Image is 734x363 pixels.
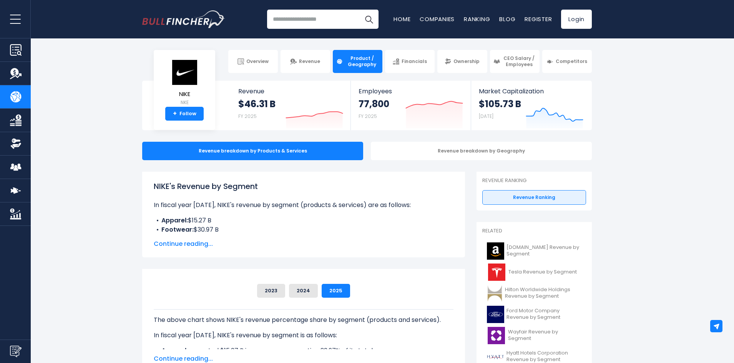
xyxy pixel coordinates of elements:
b: Apparel: [161,216,188,225]
a: Wayfair Revenue by Segment [482,325,586,346]
a: Ownership [437,50,487,73]
a: Go to homepage [142,10,225,28]
li: $15.27 B [154,216,453,225]
h1: NIKE's Revenue by Segment [154,181,453,192]
a: Financials [385,50,435,73]
strong: 77,800 [359,98,389,110]
p: Revenue Ranking [482,177,586,184]
p: The above chart shows NIKE's revenue percentage share by segment (products and services). [154,315,453,325]
span: Employees [359,88,463,95]
div: Revenue breakdown by Products & Services [142,142,363,160]
a: CEO Salary / Employees [490,50,540,73]
span: NIKE [171,91,198,98]
a: Login [561,10,592,29]
p: In fiscal year [DATE], NIKE's revenue by segment (products & services) are as follows: [154,201,453,210]
span: Wayfair Revenue by Segment [508,329,581,342]
strong: + [173,110,177,117]
span: Hilton Worldwide Holdings Revenue by Segment [505,287,581,300]
a: Tesla Revenue by Segment [482,262,586,283]
p: Related [482,228,586,234]
button: 2025 [322,284,350,298]
span: Hyatt Hotels Corporation Revenue by Segment [506,350,581,363]
strong: $46.31 B [238,98,276,110]
a: Companies [420,15,455,23]
a: Register [525,15,552,23]
span: Financials [402,58,427,65]
span: Competitors [556,58,587,65]
span: Market Capitalization [479,88,583,95]
a: Market Capitalization $105.73 B [DATE] [471,81,591,130]
strong: $105.73 B [479,98,521,110]
span: [DOMAIN_NAME] Revenue by Segment [506,244,581,257]
div: Revenue breakdown by Geography [371,142,592,160]
a: NIKE NKE [171,59,198,107]
span: Revenue [299,58,320,65]
a: Employees 77,800 FY 2025 [351,81,470,130]
a: Product / Geography [333,50,382,73]
a: +Follow [165,107,204,121]
a: Ranking [464,15,490,23]
small: [DATE] [479,113,493,119]
a: Revenue $46.31 B FY 2025 [231,81,351,130]
a: [DOMAIN_NAME] Revenue by Segment [482,240,586,262]
img: TSLA logo [487,264,506,281]
span: Ownership [453,58,480,65]
li: generated $15.27 B in revenue, representing 32.97% of its total revenue. [154,346,453,355]
b: Footwear: [161,225,194,234]
button: 2023 [257,284,285,298]
span: Product / Geography [345,55,379,67]
a: Competitors [542,50,592,73]
a: Revenue Ranking [482,190,586,205]
a: Blog [499,15,515,23]
span: Tesla Revenue by Segment [508,269,577,275]
li: $30.97 B [154,225,453,234]
span: Continue reading... [154,239,453,249]
img: Ownership [10,138,22,149]
button: 2024 [289,284,318,298]
a: Revenue [281,50,330,73]
img: HLT logo [487,285,503,302]
span: Revenue [238,88,343,95]
b: Apparel [161,346,186,355]
small: FY 2025 [359,113,377,119]
span: Ford Motor Company Revenue by Segment [506,308,581,321]
a: Home [394,15,410,23]
p: In fiscal year [DATE], NIKE's revenue by segment is as follows: [154,331,453,340]
span: Overview [246,58,269,65]
span: CEO Salary / Employees [502,55,536,67]
button: Search [359,10,379,29]
small: NKE [171,99,198,106]
small: FY 2025 [238,113,257,119]
img: W logo [487,327,506,344]
img: AMZN logo [487,242,504,260]
img: Bullfincher logo [142,10,225,28]
img: F logo [487,306,504,323]
a: Overview [228,50,278,73]
a: Hilton Worldwide Holdings Revenue by Segment [482,283,586,304]
a: Ford Motor Company Revenue by Segment [482,304,586,325]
